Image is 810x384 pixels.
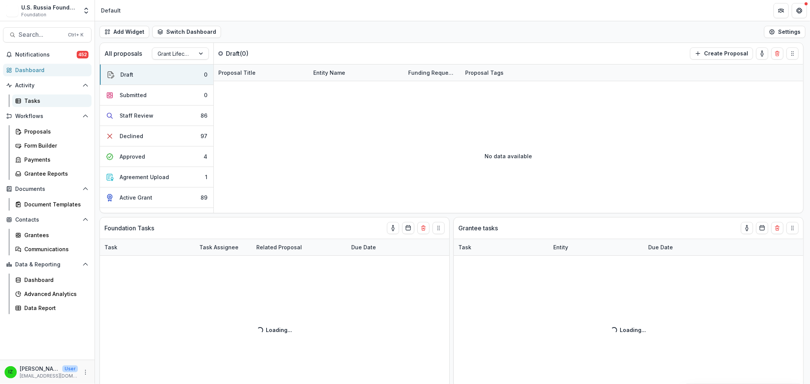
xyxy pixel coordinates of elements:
[100,65,213,85] button: Draft0
[21,11,46,18] span: Foundation
[3,64,92,76] a: Dashboard
[309,69,350,77] div: Entity Name
[15,217,79,223] span: Contacts
[792,3,807,18] button: Get Help
[786,47,799,60] button: Drag
[24,127,85,135] div: Proposals
[100,85,213,105] button: Submitted0
[81,3,92,18] button: Open entity switcher
[3,258,92,271] button: Open Data & Reporting
[433,222,445,234] button: Drag
[8,370,13,375] div: Igor Zevelev
[756,222,768,234] button: Calendar
[201,194,207,201] div: 89
[120,194,152,201] div: Active Grant
[214,69,260,77] div: Proposal Title
[12,167,92,180] a: Grantee Reports
[461,65,556,81] div: Proposal Tags
[226,49,283,58] p: Draft ( 0 )
[485,152,532,160] p: No data available
[12,139,92,152] a: Form Builder
[6,5,18,17] img: U.S. Russia Foundation
[204,71,207,79] div: 0
[100,187,213,208] button: Active Grant89
[21,3,78,11] div: U.S. Russia Foundation
[101,6,121,14] div: Default
[120,132,143,140] div: Declined
[12,274,92,286] a: Dashboard
[15,66,85,74] div: Dashboard
[15,113,79,120] span: Workflows
[104,49,142,58] p: All proposals
[771,47,783,60] button: Delete card
[24,97,85,105] div: Tasks
[20,373,78,379] p: [EMAIL_ADDRESS][DOMAIN_NAME]
[205,173,207,181] div: 1
[20,365,59,373] p: [PERSON_NAME]
[3,49,92,61] button: Notifications452
[404,65,461,81] div: Funding Requested
[12,288,92,300] a: Advanced Analytics
[417,222,429,234] button: Delete card
[15,52,77,58] span: Notifications
[3,214,92,226] button: Open Contacts
[100,105,213,126] button: Staff Review86
[100,126,213,146] button: Declined97
[15,186,79,192] span: Documents
[77,51,88,58] span: 452
[15,261,79,268] span: Data & Reporting
[387,222,399,234] button: toggle-assigned-to-me
[12,198,92,211] a: Document Templates
[81,368,90,377] button: More
[98,5,124,16] nav: breadcrumb
[404,69,461,77] div: Funding Requested
[741,222,753,234] button: toggle-assigned-to-me
[24,200,85,208] div: Document Templates
[12,229,92,241] a: Grantees
[24,170,85,178] div: Grantee Reports
[100,146,213,167] button: Approved4
[309,65,404,81] div: Entity Name
[458,223,498,233] p: Grantee tasks
[461,69,508,77] div: Proposal Tags
[19,31,63,38] span: Search...
[24,276,85,284] div: Dashboard
[99,26,149,38] button: Add Widget
[120,112,153,120] div: Staff Review
[62,365,78,372] p: User
[24,231,85,239] div: Grantees
[12,153,92,166] a: Payments
[15,82,79,89] span: Activity
[12,94,92,107] a: Tasks
[12,125,92,138] a: Proposals
[3,79,92,91] button: Open Activity
[152,26,221,38] button: Switch Dashboard
[690,47,753,60] button: Create Proposal
[756,47,768,60] button: toggle-assigned-to-me
[66,31,85,39] div: Ctrl + K
[100,167,213,187] button: Agreement Upload1
[24,290,85,298] div: Advanced Analytics
[120,91,147,99] div: Submitted
[12,302,92,314] a: Data Report
[214,65,309,81] div: Proposal Title
[104,223,154,233] p: Foundation Tasks
[120,173,169,181] div: Agreement Upload
[204,153,207,161] div: 4
[786,222,799,234] button: Drag
[24,245,85,253] div: Communications
[120,71,133,79] div: Draft
[3,27,92,42] button: Search...
[774,3,789,18] button: Partners
[24,142,85,150] div: Form Builder
[201,132,207,140] div: 97
[201,112,207,120] div: 86
[24,304,85,312] div: Data Report
[120,153,145,161] div: Approved
[402,222,414,234] button: Calendar
[24,156,85,164] div: Payments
